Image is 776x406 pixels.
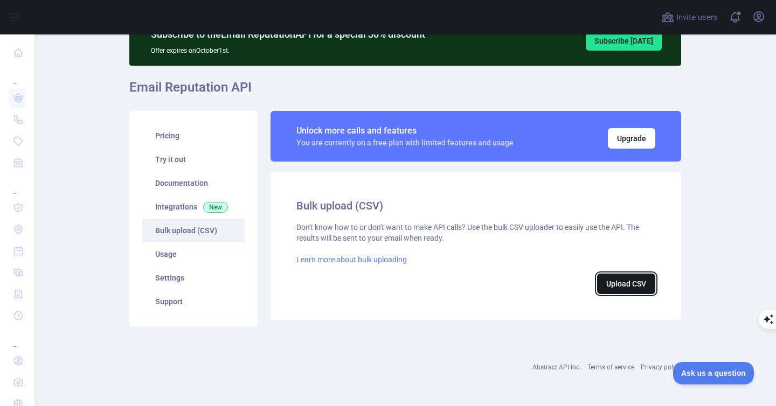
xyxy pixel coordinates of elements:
h2: Bulk upload (CSV) [296,198,655,213]
div: You are currently on a free plan with limited features and usage [296,137,514,148]
p: Subscribe to the Email Reputation API for a special 30 % discount [151,27,425,42]
div: ... [9,327,26,349]
div: Unlock more calls and features [296,124,514,137]
div: ... [9,174,26,196]
span: New [203,202,228,213]
a: Integrations New [142,195,245,219]
a: Privacy policy [641,363,681,371]
button: Invite users [659,9,720,26]
a: Try it out [142,148,245,171]
a: Terms of service [587,363,634,371]
div: ... [9,65,26,86]
button: Upgrade [608,128,655,149]
a: Bulk upload (CSV) [142,219,245,242]
button: Upload CSV [597,274,655,294]
a: Documentation [142,171,245,195]
iframe: Toggle Customer Support [673,362,754,384]
a: Settings [142,266,245,290]
a: Pricing [142,124,245,148]
span: Invite users [676,11,718,24]
a: Usage [142,242,245,266]
p: Offer expires on October 1st. [151,42,425,55]
div: Don't know how to or don't want to make API calls? Use the bulk CSV uploader to easily use the AP... [296,222,655,294]
h1: Email Reputation API [129,79,681,104]
a: Learn more about bulk uploading [296,255,407,264]
a: Abstract API Inc. [532,363,581,371]
a: Support [142,290,245,313]
button: Subscribe [DATE] [586,31,662,51]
